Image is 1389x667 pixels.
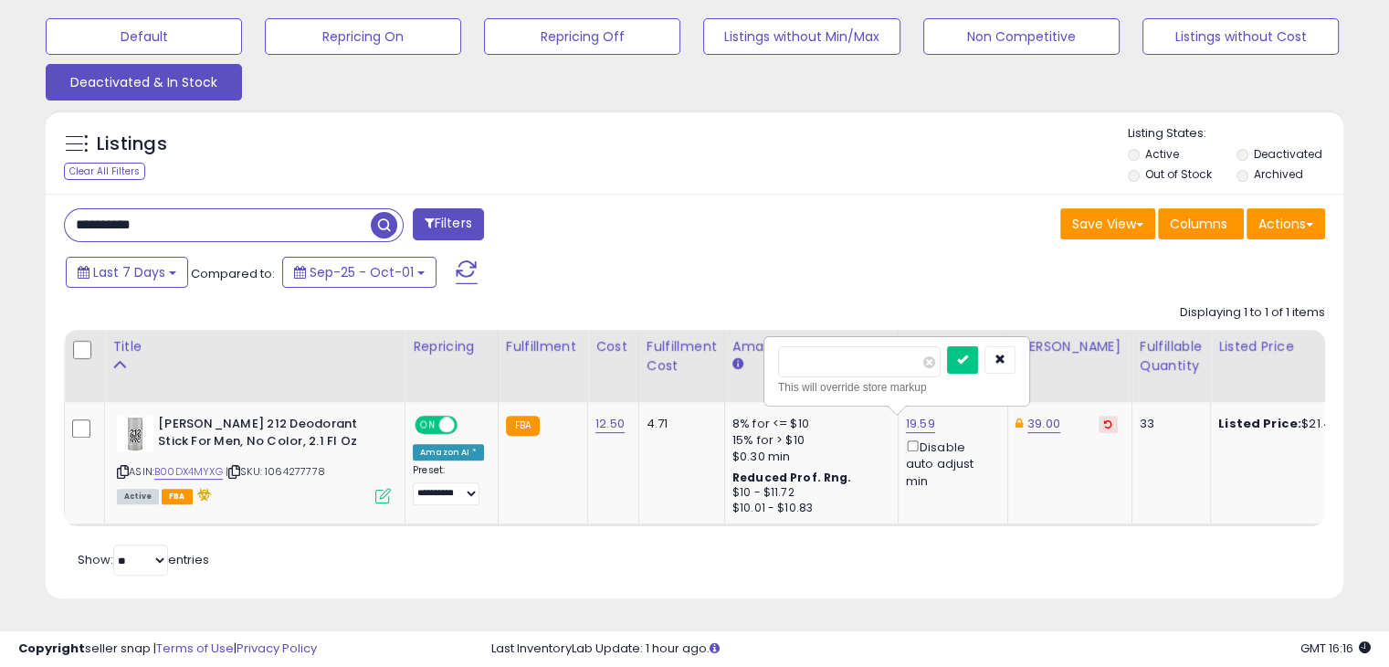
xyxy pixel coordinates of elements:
div: [PERSON_NAME] [1015,337,1124,356]
span: ON [416,418,439,433]
label: Active [1145,146,1179,162]
button: Filters [413,208,484,240]
span: Last 7 Days [93,263,165,281]
div: 15% for > $10 [732,432,884,449]
div: Title [112,337,397,356]
span: 2025-10-10 16:16 GMT [1300,640,1371,657]
div: Amazon Fees [732,337,890,356]
b: Listed Price: [1218,415,1301,432]
div: Displaying 1 to 1 of 1 items [1180,304,1325,322]
label: Deactivated [1253,146,1321,162]
span: Columns [1170,215,1227,233]
b: Reduced Prof. Rng. [732,470,852,485]
div: Repricing [413,337,490,356]
button: Save View [1060,208,1155,239]
button: Listings without Cost [1142,18,1339,55]
h5: Listings [97,132,167,157]
div: 4.71 [647,416,710,432]
button: Columns [1158,208,1244,239]
div: Last InventoryLab Update: 1 hour ago. [491,641,1371,658]
div: Amazon AI * [413,444,484,461]
span: | SKU: 1064277778 [226,464,325,479]
div: ASIN: [117,416,391,502]
div: Fulfillable Quantity [1140,337,1203,376]
div: seller snap | | [18,641,317,658]
button: Listings without Min/Max [703,18,900,55]
a: B00DX4MYXG [154,464,223,480]
button: Last 7 Days [66,257,188,288]
div: $0.30 min [732,449,884,465]
button: Non Competitive [923,18,1120,55]
span: Sep-25 - Oct-01 [310,263,414,281]
a: 39.00 [1027,415,1060,433]
img: 311xL0c0LdL._SL40_.jpg [117,416,153,452]
button: Repricing On [265,18,461,55]
div: 33 [1140,416,1196,432]
small: FBA [506,416,540,436]
span: OFF [455,418,484,433]
div: Fulfillment Cost [647,337,717,376]
a: 19.59 [906,415,935,433]
small: Amazon Fees. [732,356,743,373]
label: Archived [1253,166,1302,182]
div: $10 - $11.72 [732,485,884,501]
strong: Copyright [18,640,85,657]
div: Cost [595,337,631,356]
span: Compared to: [191,265,275,282]
p: Listing States: [1128,125,1343,143]
div: 8% for <= $10 [732,416,884,432]
a: 12.50 [595,415,625,433]
div: Clear All Filters [64,163,145,180]
button: Repricing Off [484,18,680,55]
button: Default [46,18,242,55]
div: Disable auto adjust min [906,437,994,490]
a: Terms of Use [156,640,234,657]
div: Listed Price [1218,337,1376,356]
div: This will override store markup [778,378,1015,397]
b: [PERSON_NAME] 212 Deodorant Stick For Men, No Color, 2.1 Fl Oz [158,416,380,454]
div: $21.41 [1218,416,1370,432]
a: Privacy Policy [237,640,317,657]
div: Preset: [413,464,484,505]
button: Sep-25 - Oct-01 [282,257,437,288]
span: FBA [162,489,193,504]
span: All listings currently available for purchase on Amazon [117,489,159,504]
label: Out of Stock [1145,166,1212,182]
button: Actions [1247,208,1325,239]
div: $10.01 - $10.83 [732,501,884,516]
i: hazardous material [193,488,212,501]
div: Fulfillment [506,337,580,356]
span: Show: entries [78,551,209,568]
button: Deactivated & In Stock [46,64,242,101]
